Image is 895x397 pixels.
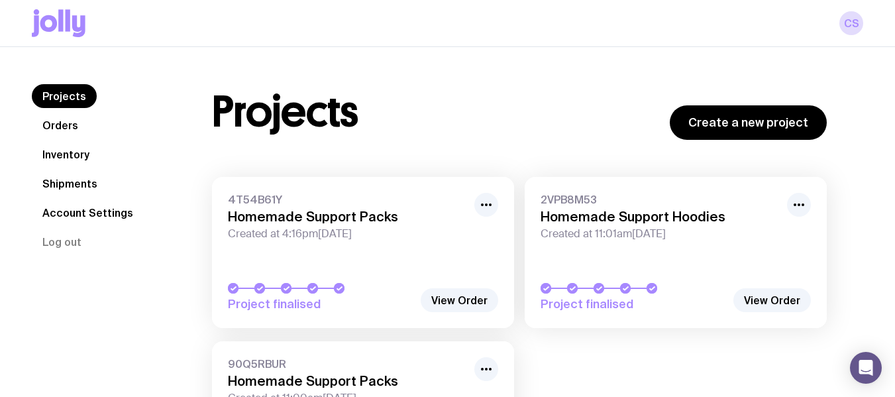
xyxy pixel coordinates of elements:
h3: Homemade Support Hoodies [541,209,779,225]
h3: Homemade Support Packs [228,373,466,389]
a: Shipments [32,172,108,196]
span: 2VPB8M53 [541,193,779,206]
a: Orders [32,113,89,137]
a: View Order [421,288,498,312]
span: 4T54B61Y [228,193,466,206]
a: CS [839,11,863,35]
span: Created at 11:01am[DATE] [541,227,779,241]
div: Open Intercom Messenger [850,352,882,384]
span: Project finalised [541,296,726,312]
span: 90Q5RBUR [228,357,466,370]
a: Projects [32,84,97,108]
span: Project finalised [228,296,413,312]
a: Inventory [32,142,100,166]
a: Account Settings [32,201,144,225]
h3: Homemade Support Packs [228,209,466,225]
button: Log out [32,230,92,254]
a: Create a new project [670,105,827,140]
a: 2VPB8M53Homemade Support HoodiesCreated at 11:01am[DATE]Project finalised [525,177,827,328]
span: Created at 4:16pm[DATE] [228,227,466,241]
h1: Projects [212,91,358,133]
a: View Order [733,288,811,312]
a: 4T54B61YHomemade Support PacksCreated at 4:16pm[DATE]Project finalised [212,177,514,328]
